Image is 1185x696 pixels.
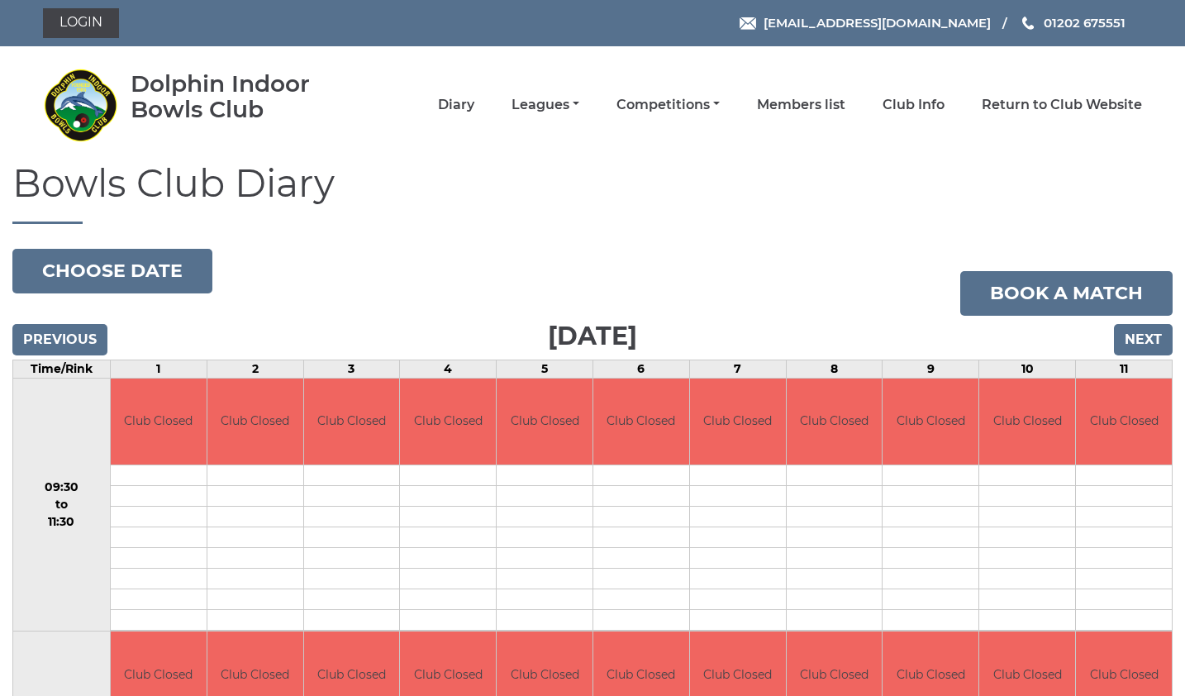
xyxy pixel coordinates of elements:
td: Club Closed [787,379,883,465]
td: 1 [110,360,207,378]
button: Choose date [12,249,212,293]
td: Club Closed [690,379,786,465]
td: 2 [207,360,303,378]
div: Dolphin Indoor Bowls Club [131,71,358,122]
a: Phone us 01202 675551 [1020,13,1126,32]
td: 10 [979,360,1076,378]
td: 7 [689,360,786,378]
span: [EMAIL_ADDRESS][DOMAIN_NAME] [764,15,991,31]
td: 3 [303,360,400,378]
td: 5 [497,360,593,378]
a: Diary [438,96,474,114]
td: Club Closed [883,379,978,465]
td: 09:30 to 11:30 [13,378,111,632]
a: Competitions [616,96,720,114]
input: Previous [12,324,107,355]
input: Next [1114,324,1173,355]
td: Club Closed [304,379,400,465]
a: Club Info [883,96,945,114]
img: Phone us [1022,17,1034,30]
a: Email [EMAIL_ADDRESS][DOMAIN_NAME] [740,13,991,32]
td: Club Closed [979,379,1075,465]
td: Time/Rink [13,360,111,378]
img: Email [740,17,756,30]
a: Book a match [960,271,1173,316]
td: 8 [786,360,883,378]
span: 01202 675551 [1044,15,1126,31]
td: Club Closed [400,379,496,465]
img: Dolphin Indoor Bowls Club [43,68,117,142]
a: Return to Club Website [982,96,1142,114]
td: Club Closed [497,379,592,465]
td: Club Closed [207,379,303,465]
a: Login [43,8,119,38]
h1: Bowls Club Diary [12,163,1173,224]
a: Members list [757,96,845,114]
td: 9 [883,360,979,378]
td: 4 [400,360,497,378]
td: Club Closed [111,379,207,465]
td: 11 [1076,360,1173,378]
td: Club Closed [1076,379,1172,465]
td: 6 [593,360,690,378]
a: Leagues [512,96,579,114]
td: Club Closed [593,379,689,465]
